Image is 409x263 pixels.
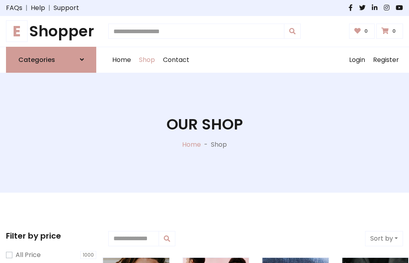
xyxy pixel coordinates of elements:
a: 0 [349,24,375,39]
span: 0 [362,28,370,35]
a: EShopper [6,22,96,40]
a: Support [54,3,79,13]
a: Login [345,47,369,73]
span: 0 [390,28,398,35]
button: Sort by [365,231,403,246]
span: 1000 [80,251,96,259]
a: 0 [376,24,403,39]
a: Categories [6,47,96,73]
h5: Filter by price [6,231,96,241]
a: Contact [159,47,193,73]
a: Home [182,140,201,149]
h1: Shopper [6,22,96,40]
h6: Categories [18,56,55,64]
a: Shop [135,47,159,73]
label: All Price [16,250,41,260]
a: Home [108,47,135,73]
p: Shop [211,140,227,149]
span: | [45,3,54,13]
span: E [6,20,28,42]
p: - [201,140,211,149]
a: Help [31,3,45,13]
a: FAQs [6,3,22,13]
span: | [22,3,31,13]
a: Register [369,47,403,73]
h1: Our Shop [167,116,243,133]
